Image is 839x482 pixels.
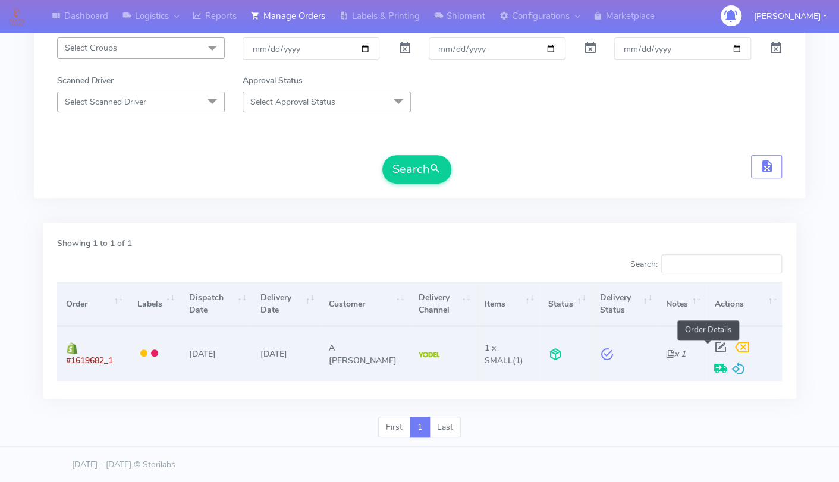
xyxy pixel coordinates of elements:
span: Select Scanned Driver [65,96,146,108]
th: Labels: activate to sort column ascending [128,282,180,326]
span: 1 x SMALL [485,342,513,366]
span: Select Groups [65,42,117,53]
label: Showing 1 to 1 of 1 [57,237,132,250]
label: Search: [630,254,782,273]
i: x 1 [666,348,686,360]
label: Approval Status [243,74,303,87]
td: [DATE] [252,326,320,380]
span: #1619682_1 [66,355,113,366]
th: Delivery Channel: activate to sort column ascending [410,282,476,326]
button: Search [382,155,451,184]
th: Delivery Date: activate to sort column ascending [252,282,320,326]
img: shopify.png [66,342,78,354]
th: Items: activate to sort column ascending [476,282,539,326]
button: [PERSON_NAME] [745,4,835,29]
td: A [PERSON_NAME] [319,326,409,380]
th: Status: activate to sort column ascending [539,282,591,326]
td: [DATE] [180,326,252,380]
span: Select Approval Status [250,96,335,108]
th: Order: activate to sort column ascending [57,282,128,326]
th: Customer: activate to sort column ascending [319,282,409,326]
th: Dispatch Date: activate to sort column ascending [180,282,252,326]
th: Delivery Status: activate to sort column ascending [591,282,657,326]
label: Scanned Driver [57,74,114,87]
input: Search: [661,254,782,273]
img: Yodel [419,352,439,358]
th: Notes: activate to sort column ascending [657,282,706,326]
th: Actions: activate to sort column ascending [706,282,782,326]
span: (1) [485,342,523,366]
a: 1 [410,417,430,438]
